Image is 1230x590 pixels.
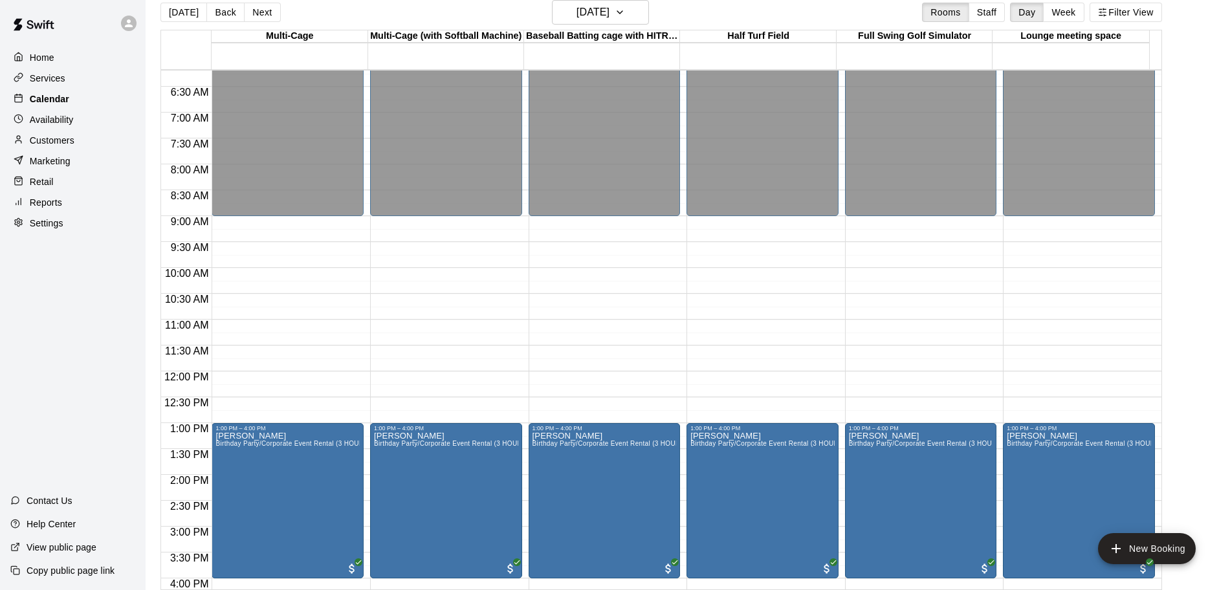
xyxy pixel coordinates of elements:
p: Calendar [30,93,69,105]
div: Half Turf Field [680,30,836,43]
span: All customers have paid [504,562,517,575]
span: 6:30 AM [168,87,212,98]
div: 1:00 PM – 4:00 PM [215,425,360,432]
a: Availability [10,110,135,129]
div: Full Swing Golf Simulator [837,30,993,43]
span: All customers have paid [662,562,675,575]
span: 3:00 PM [167,527,212,538]
div: 1:00 PM – 4:00 PM: Gavin Tringhese [529,423,681,578]
button: Filter View [1090,3,1162,22]
a: Customers [10,131,135,150]
p: Reports [30,196,62,209]
a: Home [10,48,135,67]
span: All customers have paid [1137,562,1150,575]
p: Settings [30,217,63,230]
a: Reports [10,193,135,212]
button: Next [244,3,280,22]
h6: [DATE] [577,3,610,21]
span: All customers have paid [978,562,991,575]
div: 1:00 PM – 4:00 PM: Gavin Tringhese [845,423,997,578]
span: Birthday Party/Corporate Event Rental (3 HOURS) [533,440,688,447]
div: Multi-Cage [212,30,368,43]
div: 1:00 PM – 4:00 PM: Gavin Tringhese [212,423,364,578]
span: 7:30 AM [168,138,212,149]
div: 1:00 PM – 4:00 PM [849,425,993,432]
span: 12:30 PM [161,397,212,408]
div: Multi-Cage (with Softball Machine) [368,30,524,43]
div: 1:00 PM – 4:00 PM [533,425,677,432]
span: 4:00 PM [167,578,212,589]
div: 1:00 PM – 4:00 PM [1007,425,1151,432]
button: add [1098,533,1196,564]
span: 2:30 PM [167,501,212,512]
span: Birthday Party/Corporate Event Rental (3 HOURS) [1007,440,1162,447]
span: All customers have paid [346,562,358,575]
span: 8:30 AM [168,190,212,201]
span: Birthday Party/Corporate Event Rental (3 HOURS) [374,440,529,447]
span: 9:30 AM [168,242,212,253]
a: Marketing [10,151,135,171]
a: Calendar [10,89,135,109]
div: Lounge meeting space [993,30,1148,43]
button: Day [1010,3,1044,22]
p: Marketing [30,155,71,168]
span: All customers have paid [820,562,833,575]
p: View public page [27,541,96,554]
button: Rooms [922,3,969,22]
p: Customers [30,134,74,147]
span: 11:30 AM [162,345,212,356]
span: Birthday Party/Corporate Event Rental (3 HOURS) [849,440,1004,447]
div: 1:00 PM – 4:00 PM [374,425,518,432]
div: Baseball Batting cage with HITRAX [524,30,680,43]
p: Retail [30,175,54,188]
button: Week [1043,3,1084,22]
span: 10:30 AM [162,294,212,305]
p: Copy public page link [27,564,115,577]
span: 8:00 AM [168,164,212,175]
button: [DATE] [160,3,207,22]
a: Retail [10,172,135,191]
span: 7:00 AM [168,113,212,124]
span: 1:30 PM [167,449,212,460]
a: Settings [10,213,135,233]
button: Staff [969,3,1005,22]
span: 2:00 PM [167,475,212,486]
div: 1:00 PM – 4:00 PM: Gavin Tringhese [686,423,839,578]
span: Birthday Party/Corporate Event Rental (3 HOURS) [690,440,846,447]
span: Birthday Party/Corporate Event Rental (3 HOURS) [215,440,371,447]
span: 11:00 AM [162,320,212,331]
p: Home [30,51,54,64]
span: 9:00 AM [168,216,212,227]
button: Back [206,3,245,22]
span: 1:00 PM [167,423,212,434]
p: Help Center [27,518,76,530]
div: 1:00 PM – 4:00 PM: Gavin Tringhese [1003,423,1155,578]
span: 3:30 PM [167,552,212,563]
span: 12:00 PM [161,371,212,382]
a: Services [10,69,135,88]
p: Contact Us [27,494,72,507]
p: Services [30,72,65,85]
span: 10:00 AM [162,268,212,279]
p: Availability [30,113,74,126]
div: 1:00 PM – 4:00 PM [690,425,835,432]
div: 1:00 PM – 4:00 PM: Gavin Tringhese [370,423,522,578]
